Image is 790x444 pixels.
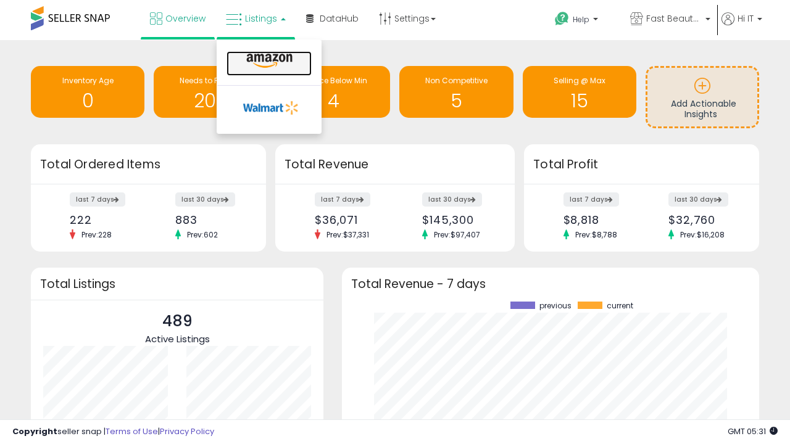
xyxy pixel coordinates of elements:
div: $36,071 [315,213,386,226]
span: Active Listings [145,332,210,345]
a: Privacy Policy [160,425,214,437]
div: $8,818 [563,213,633,226]
h3: Total Ordered Items [40,156,257,173]
div: 883 [175,213,244,226]
a: BB Price Below Min 4 [276,66,390,118]
span: Prev: $37,331 [320,229,375,240]
a: Non Competitive 5 [399,66,513,118]
h1: 208 [160,91,261,111]
span: Help [573,14,589,25]
label: last 7 days [315,192,370,207]
h3: Total Revenue - 7 days [351,279,750,289]
a: Terms of Use [106,425,158,437]
span: Add Actionable Insights [671,97,736,121]
span: Non Competitive [425,75,488,86]
span: Prev: 228 [75,229,118,240]
h3: Total Listings [40,279,314,289]
h3: Total Revenue [285,156,505,173]
a: Help [545,2,619,40]
span: Prev: $16,208 [674,229,731,240]
p: 489 [145,310,210,333]
h1: 4 [283,91,384,111]
span: Needs to Reprice [180,75,242,86]
div: $32,760 [668,213,738,226]
div: $145,300 [422,213,493,226]
a: Inventory Age 0 [31,66,144,118]
span: Selling @ Max [554,75,605,86]
strong: Copyright [12,425,57,437]
span: Prev: 602 [181,229,224,240]
h1: 5 [405,91,507,111]
a: Needs to Reprice 208 [154,66,267,118]
span: BB Price Below Min [299,75,367,86]
h3: Total Profit [533,156,750,173]
a: Add Actionable Insights [647,68,757,126]
span: 2025-09-17 05:31 GMT [728,425,778,437]
div: 222 [70,213,139,226]
label: last 7 days [563,192,619,207]
label: last 30 days [422,192,482,207]
label: last 30 days [175,192,235,207]
a: Selling @ Max 15 [523,66,636,118]
h1: 0 [37,91,138,111]
span: DataHub [320,12,359,25]
span: current [607,302,633,310]
i: Get Help [554,11,570,27]
label: last 7 days [70,192,125,207]
span: Inventory Age [62,75,114,86]
span: previous [539,302,572,310]
span: Hi IT [738,12,754,25]
a: Hi IT [721,12,762,40]
div: seller snap | | [12,426,214,438]
span: Prev: $97,407 [428,229,486,240]
span: Listings [245,12,277,25]
span: Overview [165,12,206,25]
span: Fast Beauty ([GEOGRAPHIC_DATA]) [646,12,702,25]
span: Prev: $8,788 [569,229,623,240]
h1: 15 [529,91,630,111]
label: last 30 days [668,192,728,207]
